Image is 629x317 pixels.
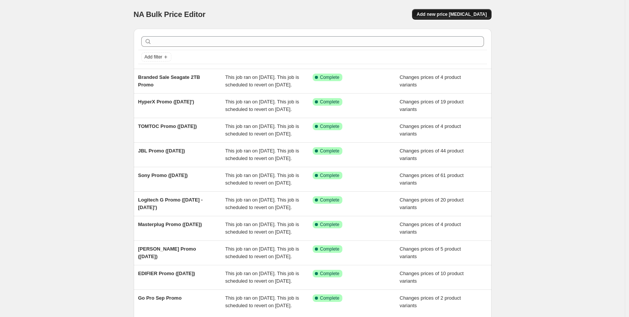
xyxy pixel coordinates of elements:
span: EDIFIER Promo ([DATE]) [138,271,195,276]
span: [PERSON_NAME] Promo ([DATE]) [138,246,196,259]
span: Changes prices of 10 product variants [400,271,464,284]
span: Masterplug Promo ([DATE]) [138,222,202,227]
span: HyperX Promo ([DATE]') [138,99,194,105]
span: Logitech G Promo ([DATE] - [DATE]') [138,197,203,210]
span: Branded Sale Seagate 2TB Promo [138,74,200,88]
span: Complete [320,148,339,154]
button: Add new price [MEDICAL_DATA] [412,9,491,20]
span: Changes prices of 5 product variants [400,246,461,259]
span: Complete [320,99,339,105]
span: Go Pro Sep Promo [138,295,182,301]
span: This job ran on [DATE]. This job is scheduled to revert on [DATE]. [225,197,299,210]
span: Changes prices of 4 product variants [400,222,461,235]
span: Changes prices of 2 product variants [400,295,461,308]
span: Add new price [MEDICAL_DATA] [417,11,487,17]
span: This job ran on [DATE]. This job is scheduled to revert on [DATE]. [225,99,299,112]
span: This job ran on [DATE]. This job is scheduled to revert on [DATE]. [225,295,299,308]
span: NA Bulk Price Editor [134,10,206,18]
span: Complete [320,246,339,252]
span: Sony Promo ([DATE]) [138,172,188,178]
span: This job ran on [DATE]. This job is scheduled to revert on [DATE]. [225,271,299,284]
span: Complete [320,295,339,301]
span: Complete [320,271,339,277]
span: This job ran on [DATE]. This job is scheduled to revert on [DATE]. [225,172,299,186]
span: Complete [320,172,339,179]
button: Add filter [141,52,171,62]
span: This job ran on [DATE]. This job is scheduled to revert on [DATE]. [225,246,299,259]
span: Changes prices of 44 product variants [400,148,464,161]
span: Add filter [145,54,162,60]
span: Changes prices of 61 product variants [400,172,464,186]
span: Changes prices of 4 product variants [400,123,461,137]
span: JBL Promo ([DATE]) [138,148,185,154]
span: This job ran on [DATE]. This job is scheduled to revert on [DATE]. [225,148,299,161]
span: Complete [320,197,339,203]
span: Changes prices of 4 product variants [400,74,461,88]
span: TOMTOC Promo ([DATE]) [138,123,197,129]
span: This job ran on [DATE]. This job is scheduled to revert on [DATE]. [225,222,299,235]
span: Complete [320,123,339,129]
span: Complete [320,222,339,228]
span: This job ran on [DATE]. This job is scheduled to revert on [DATE]. [225,123,299,137]
span: Changes prices of 19 product variants [400,99,464,112]
span: Changes prices of 20 product variants [400,197,464,210]
span: This job ran on [DATE]. This job is scheduled to revert on [DATE]. [225,74,299,88]
span: Complete [320,74,339,80]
